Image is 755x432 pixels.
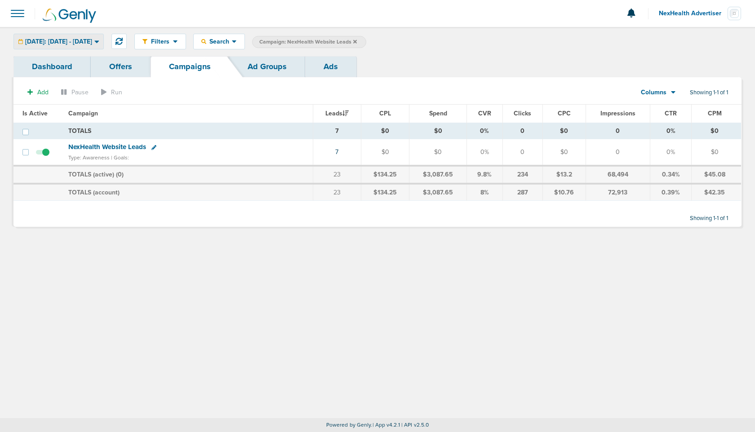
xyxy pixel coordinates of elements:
[43,9,96,23] img: Genly
[542,166,586,184] td: $13.2
[409,166,467,184] td: $3,087.65
[502,139,542,166] td: 0
[586,123,650,139] td: 0
[313,123,361,139] td: 7
[313,166,361,184] td: 23
[650,166,692,184] td: 0.34%
[361,166,409,184] td: $134.25
[229,56,305,77] a: Ad Groups
[467,166,502,184] td: 9.8%
[691,139,741,166] td: $0
[514,110,531,117] span: Clicks
[586,139,650,166] td: 0
[373,422,400,428] span: | App v4.2.1
[147,38,173,45] span: Filters
[467,123,502,139] td: 0%
[335,148,338,156] a: 7
[151,56,229,77] a: Campaigns
[325,110,349,117] span: Leads
[542,139,586,166] td: $0
[63,166,313,184] td: TOTALS (active) ( )
[691,166,741,184] td: $45.08
[558,110,571,117] span: CPC
[478,110,491,117] span: CVR
[542,184,586,201] td: $10.76
[409,123,467,139] td: $0
[691,123,741,139] td: $0
[665,110,677,117] span: CTR
[401,422,429,428] span: | API v2.5.0
[409,184,467,201] td: $3,087.65
[22,86,53,99] button: Add
[650,184,692,201] td: 0.39%
[68,110,98,117] span: Campaign
[586,166,650,184] td: 68,494
[708,110,722,117] span: CPM
[502,184,542,201] td: 287
[206,38,232,45] span: Search
[25,39,92,45] span: [DATE]: [DATE] - [DATE]
[63,123,313,139] td: TOTALS
[409,139,467,166] td: $0
[361,123,409,139] td: $0
[467,139,502,166] td: 0%
[63,184,313,201] td: TOTALS (account)
[690,215,728,222] span: Showing 1-1 of 1
[600,110,635,117] span: Impressions
[659,10,728,17] span: NexHealth Advertiser
[691,184,741,201] td: $42.35
[22,110,48,117] span: Is Active
[259,38,357,46] span: Campaign: NexHealth Website Leads
[361,184,409,201] td: $134.25
[641,88,666,97] span: Columns
[429,110,447,117] span: Spend
[650,123,692,139] td: 0%
[542,123,586,139] td: $0
[502,123,542,139] td: 0
[313,184,361,201] td: 23
[361,139,409,166] td: $0
[379,110,391,117] span: CPL
[68,143,146,151] span: NexHealth Website Leads
[68,154,110,161] small: Type: Awareness
[91,56,151,77] a: Offers
[305,56,356,77] a: Ads
[650,139,692,166] td: 0%
[118,171,122,178] span: 0
[467,184,502,201] td: 8%
[111,154,129,161] small: | Goals:
[502,166,542,184] td: 234
[690,89,728,97] span: Showing 1-1 of 1
[13,56,91,77] a: Dashboard
[586,184,650,201] td: 72,913
[37,88,49,96] span: Add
